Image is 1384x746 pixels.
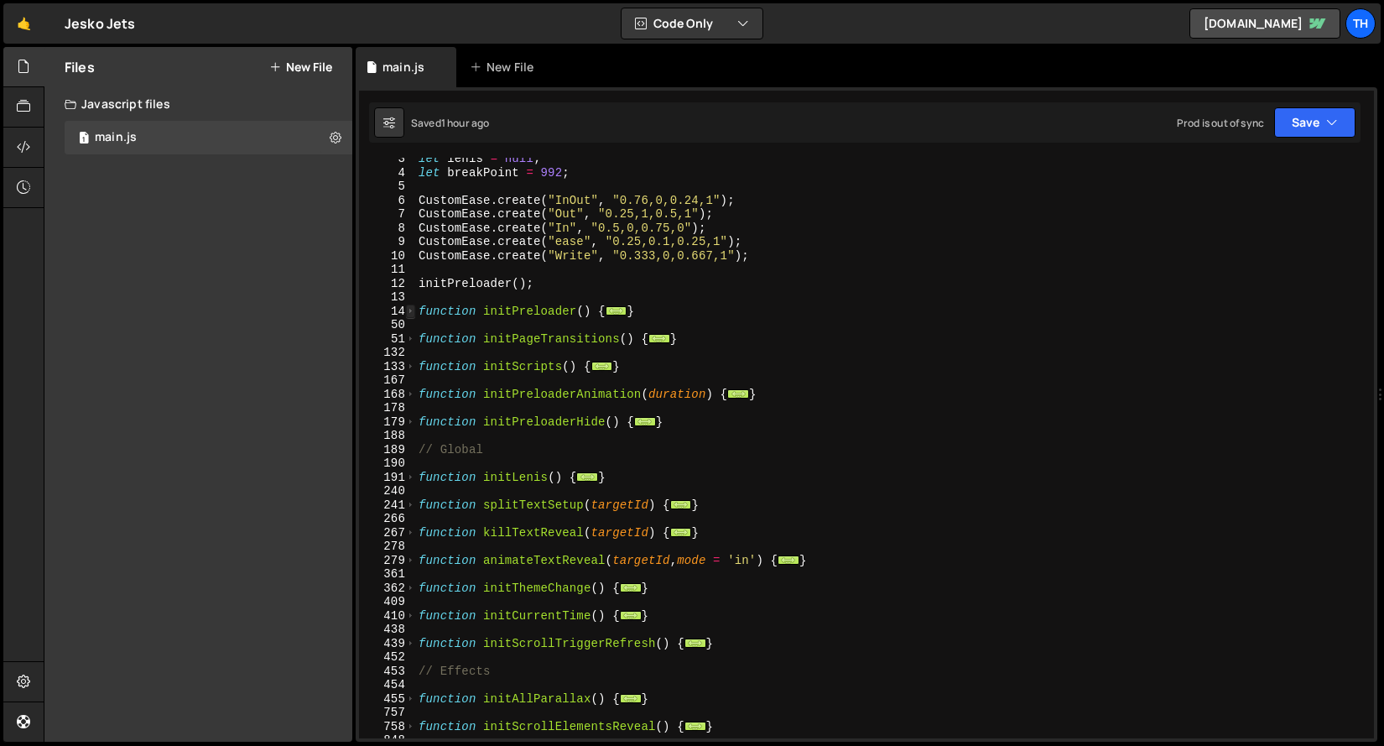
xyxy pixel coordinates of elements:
span: ... [606,305,627,315]
div: 9 [359,235,416,249]
button: New File [269,60,332,74]
div: 279 [359,554,416,568]
div: 267 [359,526,416,540]
div: 452 [359,650,416,665]
div: 178 [359,401,416,415]
div: Javascript files [44,87,352,121]
div: New File [470,59,540,76]
div: 7 [359,207,416,222]
div: 266 [359,512,416,526]
span: ... [620,610,642,619]
div: 409 [359,595,416,609]
span: ... [577,472,599,481]
div: 1 hour ago [441,116,490,130]
div: 3 [359,152,416,166]
div: 6 [359,194,416,208]
div: main.js [95,130,137,145]
div: 241 [359,498,416,513]
div: 179 [359,415,416,430]
div: 13 [359,290,416,305]
span: ... [648,333,670,342]
h2: Files [65,58,95,76]
div: 361 [359,567,416,582]
span: ... [728,389,750,398]
a: Th [1345,8,1376,39]
div: 132 [359,346,416,360]
div: 11 [359,263,416,277]
div: 14 [359,305,416,319]
button: Save [1274,107,1355,138]
span: ... [620,582,642,592]
div: 168 [359,388,416,402]
div: 4 [359,166,416,180]
button: Code Only [622,8,762,39]
div: 455 [359,692,416,707]
div: 278 [359,540,416,554]
div: 410 [359,609,416,623]
div: 191 [359,471,416,485]
span: ... [670,499,692,509]
span: ... [684,721,706,730]
div: 362 [359,582,416,596]
div: Prod is out of sync [1177,116,1264,130]
div: 10 [359,249,416,263]
div: 5 [359,180,416,194]
div: 439 [359,637,416,651]
span: ... [634,416,656,425]
div: 51 [359,332,416,347]
span: ... [778,555,799,564]
a: 🤙 [3,3,44,44]
div: 189 [359,443,416,457]
div: 50 [359,318,416,332]
div: 190 [359,456,416,471]
div: 167 [359,373,416,388]
div: 188 [359,429,416,443]
span: ... [684,638,706,647]
div: 757 [359,706,416,720]
div: 454 [359,678,416,692]
div: 453 [359,665,416,679]
div: 8 [359,222,416,236]
div: main.js [382,59,424,76]
span: ... [620,693,642,702]
div: Jesko Jets [65,13,136,34]
div: 758 [359,720,416,734]
a: [DOMAIN_NAME] [1189,8,1340,39]
div: 16759/45776.js [65,121,352,154]
div: Saved [411,116,489,130]
span: ... [591,361,613,370]
span: ... [670,527,692,536]
div: 133 [359,360,416,374]
div: 438 [359,623,416,637]
span: 1 [79,133,89,146]
div: 240 [359,484,416,498]
div: 12 [359,277,416,291]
